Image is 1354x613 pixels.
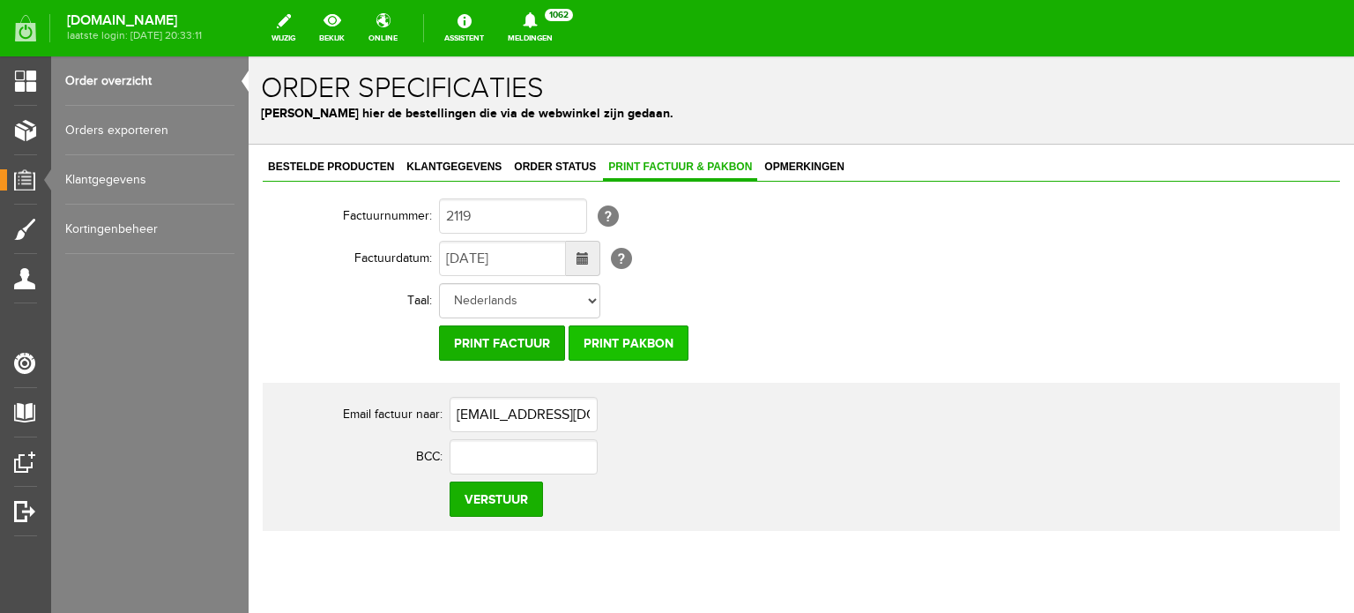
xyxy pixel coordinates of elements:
[25,337,201,379] th: Email factuur naar:
[65,56,234,106] a: Order overzicht
[362,191,383,213] span: [?]
[14,181,190,223] th: Factuurdatum:
[14,138,190,181] th: Factuurnummer:
[190,269,316,304] input: Print factuur
[260,104,353,116] span: Order status
[65,155,234,205] a: Klantgegevens
[497,9,563,48] a: Meldingen1062
[354,104,509,116] span: Print factuur & pakbon
[434,9,495,48] a: Assistent
[153,99,258,124] a: Klantgegevens
[510,99,601,124] a: Opmerkingen
[358,9,408,48] a: online
[349,149,370,170] span: [?]
[260,99,353,124] a: Order status
[261,9,306,48] a: wijzig
[65,205,234,254] a: Kortingenbeheer
[190,184,317,220] input: Datum tot...
[14,104,151,116] span: Bestelde producten
[14,223,190,265] th: Taal:
[12,17,1093,48] h1: Order specificaties
[320,269,440,304] input: Print pakbon
[510,104,601,116] span: Opmerkingen
[545,9,573,21] span: 1062
[153,104,258,116] span: Klantgegevens
[12,48,1093,66] p: [PERSON_NAME] hier de bestellingen die via de webwinkel zijn gedaan.
[309,9,355,48] a: bekijk
[354,99,509,124] a: Print factuur & pakbon
[201,425,294,460] input: Verstuur
[67,31,202,41] span: laatste login: [DATE] 20:33:11
[25,379,201,422] th: BCC:
[14,99,151,124] a: Bestelde producten
[67,16,202,26] strong: [DOMAIN_NAME]
[65,106,234,155] a: Orders exporteren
